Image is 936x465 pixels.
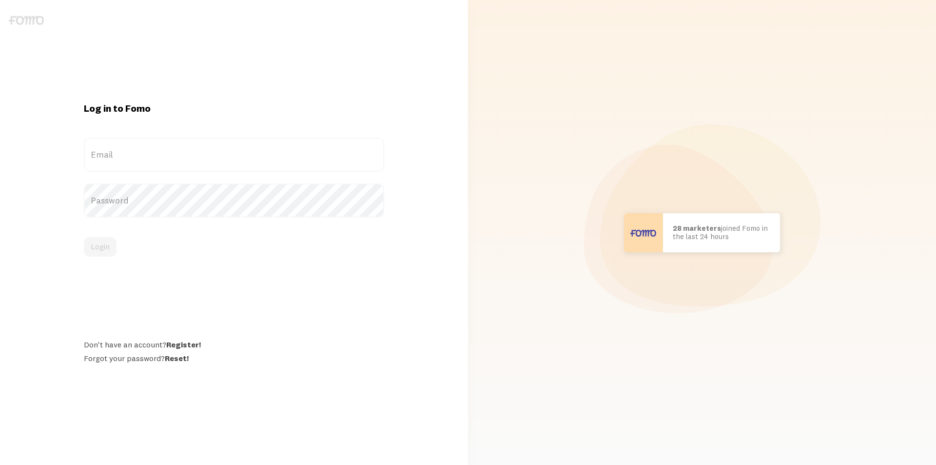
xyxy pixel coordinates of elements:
a: Reset! [165,353,189,363]
label: Password [84,183,384,218]
p: joined Fomo in the last 24 hours [673,224,770,241]
label: Email [84,138,384,172]
img: User avatar [624,213,663,252]
a: Register! [166,340,201,349]
h1: Log in to Fomo [84,102,384,115]
div: Don't have an account? [84,340,384,349]
b: 28 marketers [673,223,721,233]
img: fomo-logo-gray-b99e0e8ada9f9040e2984d0d95b3b12da0074ffd48d1e5cb62ac37fc77b0b268.svg [9,16,44,25]
div: Forgot your password? [84,353,384,363]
